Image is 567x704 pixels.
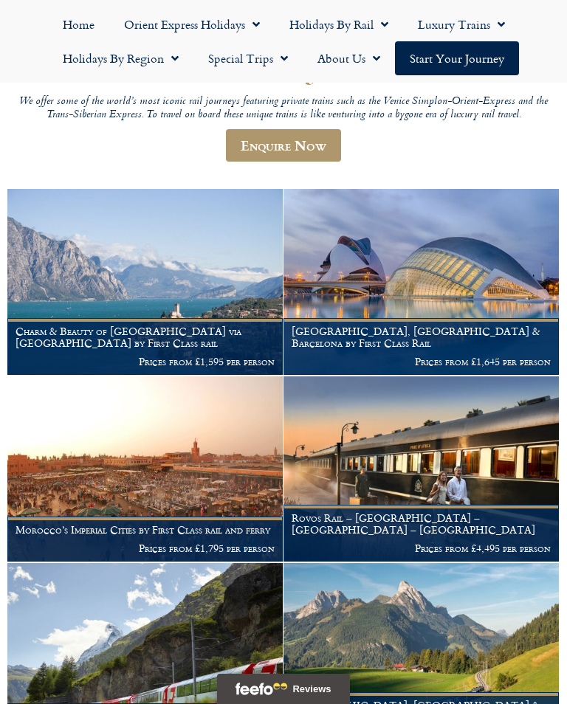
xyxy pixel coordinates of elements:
[283,376,559,562] img: Pride Of Africa Train Holiday
[292,542,551,554] p: Prices from £4,495 per person
[292,325,551,349] h1: [GEOGRAPHIC_DATA], [GEOGRAPHIC_DATA] & Barcelona by First Class Rail
[48,7,109,41] a: Home
[283,376,560,562] a: Rovos Rail – [GEOGRAPHIC_DATA] – [GEOGRAPHIC_DATA] – [GEOGRAPHIC_DATA] Prices from £4,495 per person
[303,41,395,75] a: About Us
[16,542,275,554] p: Prices from £1,795 per person
[7,95,560,122] p: We offer some of the world’s most iconic rail journeys featuring private trains such as the Venic...
[403,7,520,41] a: Luxury Trains
[395,41,519,75] a: Start your Journey
[7,376,283,562] a: Morocco’s Imperial Cities by First Class rail and ferry Prices from £1,795 per person
[292,356,551,367] p: Prices from £1,645 per person
[292,512,551,536] h1: Rovos Rail – [GEOGRAPHIC_DATA] – [GEOGRAPHIC_DATA] – [GEOGRAPHIC_DATA]
[226,129,341,162] a: Enquire Now
[16,524,275,536] h1: Morocco’s Imperial Cities by First Class rail and ferry
[7,189,283,375] a: Charm & Beauty of [GEOGRAPHIC_DATA] via [GEOGRAPHIC_DATA] by First Class rail Prices from £1,595 ...
[16,325,275,349] h1: Charm & Beauty of [GEOGRAPHIC_DATA] via [GEOGRAPHIC_DATA] by First Class rail
[109,7,275,41] a: Orient Express Holidays
[16,356,275,367] p: Prices from £1,595 per person
[7,7,560,75] nav: Menu
[193,41,303,75] a: Special Trips
[48,41,193,75] a: Holidays by Region
[275,7,403,41] a: Holidays by Rail
[283,189,560,375] a: [GEOGRAPHIC_DATA], [GEOGRAPHIC_DATA] & Barcelona by First Class Rail Prices from £1,645 per person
